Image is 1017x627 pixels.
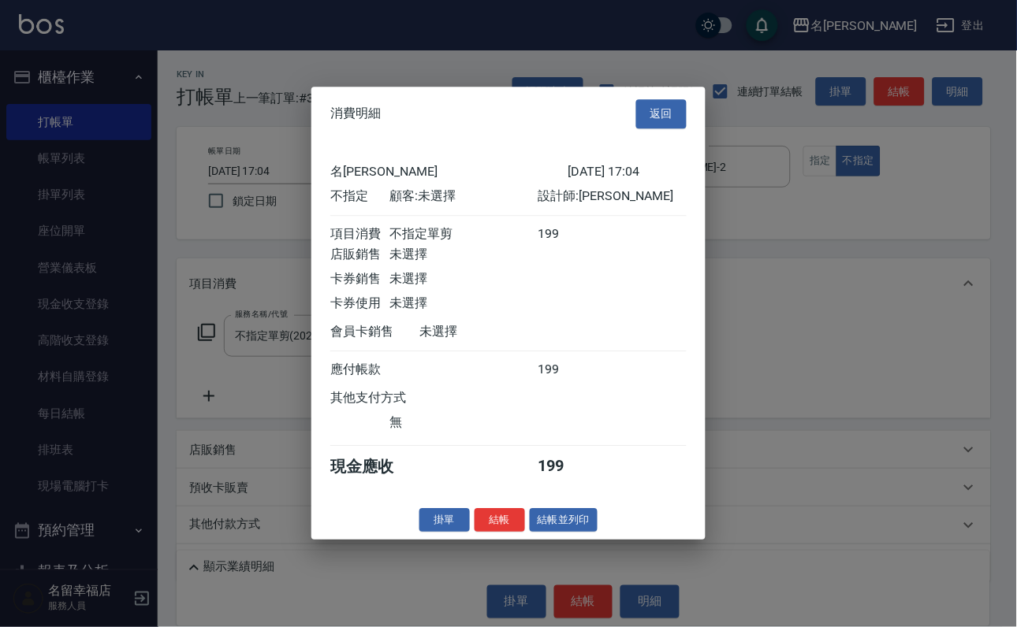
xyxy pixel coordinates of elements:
div: 顧客: 未選擇 [389,188,538,205]
div: 應付帳款 [330,362,389,378]
button: 掛單 [419,508,470,532]
div: 未選擇 [389,295,538,312]
div: 名[PERSON_NAME] [330,164,568,180]
div: 其他支付方式 [330,390,449,406]
div: 會員卡銷售 [330,324,419,340]
button: 結帳 [475,508,525,532]
button: 返回 [636,99,687,128]
div: 現金應收 [330,456,419,477]
div: 不指定 [330,188,389,205]
div: [DATE] 17:04 [568,164,687,180]
div: 未選擇 [419,324,568,340]
div: 199 [538,362,598,378]
div: 無 [389,414,538,431]
span: 消費明細 [330,106,381,122]
div: 未選擇 [389,271,538,288]
div: 不指定單剪 [389,226,538,243]
div: 店販銷售 [330,247,389,263]
div: 未選擇 [389,247,538,263]
div: 199 [538,226,598,243]
div: 199 [538,456,598,477]
div: 項目消費 [330,226,389,243]
div: 卡券使用 [330,295,389,312]
div: 卡券銷售 [330,271,389,288]
div: 設計師: [PERSON_NAME] [538,188,687,205]
button: 結帳並列印 [530,508,598,532]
